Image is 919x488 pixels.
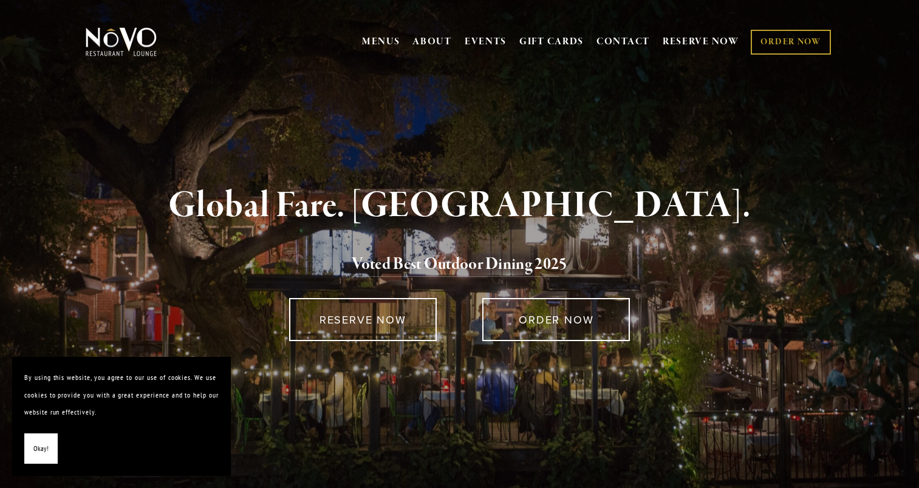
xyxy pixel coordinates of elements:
p: By using this website, you agree to our use of cookies. We use cookies to provide you with a grea... [24,369,219,421]
strong: Global Fare. [GEOGRAPHIC_DATA]. [168,183,751,229]
a: CONTACT [596,30,650,53]
a: ORDER NOW [751,30,830,55]
a: EVENTS [465,36,507,48]
a: ABOUT [412,36,452,48]
a: ORDER NOW [482,298,630,341]
a: RESERVE NOW [663,30,739,53]
span: Okay! [33,440,49,458]
a: Voted Best Outdoor Dining 202 [352,254,559,277]
button: Okay! [24,433,58,464]
a: MENUS [362,36,400,48]
h2: 5 [106,252,814,277]
a: RESERVE NOW [289,298,437,341]
a: GIFT CARDS [519,30,584,53]
section: Cookie banner [12,357,231,476]
img: Novo Restaurant &amp; Lounge [83,27,159,57]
